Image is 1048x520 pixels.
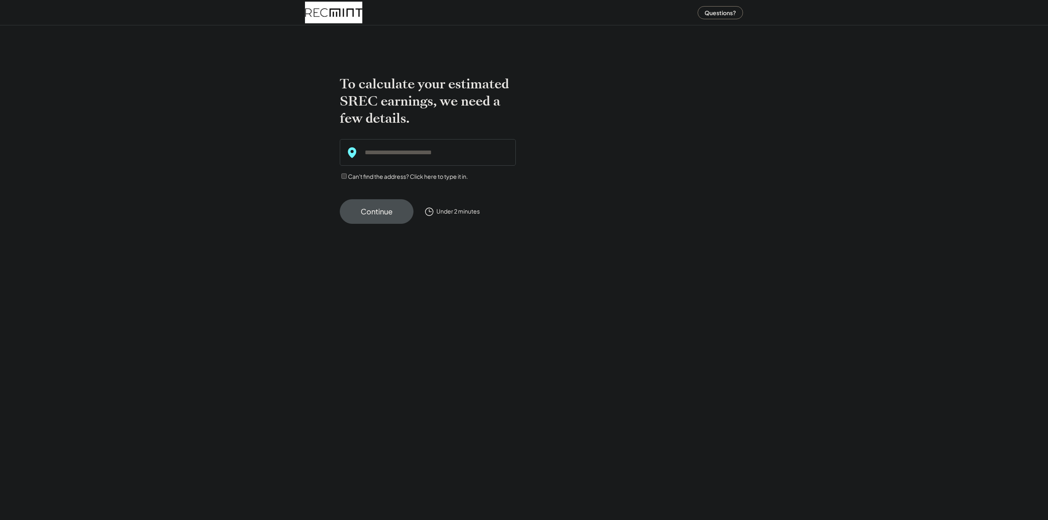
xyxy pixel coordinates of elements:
[436,207,480,216] div: Under 2 minutes
[340,75,516,127] h2: To calculate your estimated SREC earnings, we need a few details.
[698,6,743,19] button: Questions?
[536,75,696,207] img: yH5BAEAAAAALAAAAAABAAEAAAIBRAA7
[305,2,362,23] img: recmint-logotype%403x%20%281%29.jpeg
[340,199,413,224] button: Continue
[348,173,468,180] label: Can't find the address? Click here to type it in.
